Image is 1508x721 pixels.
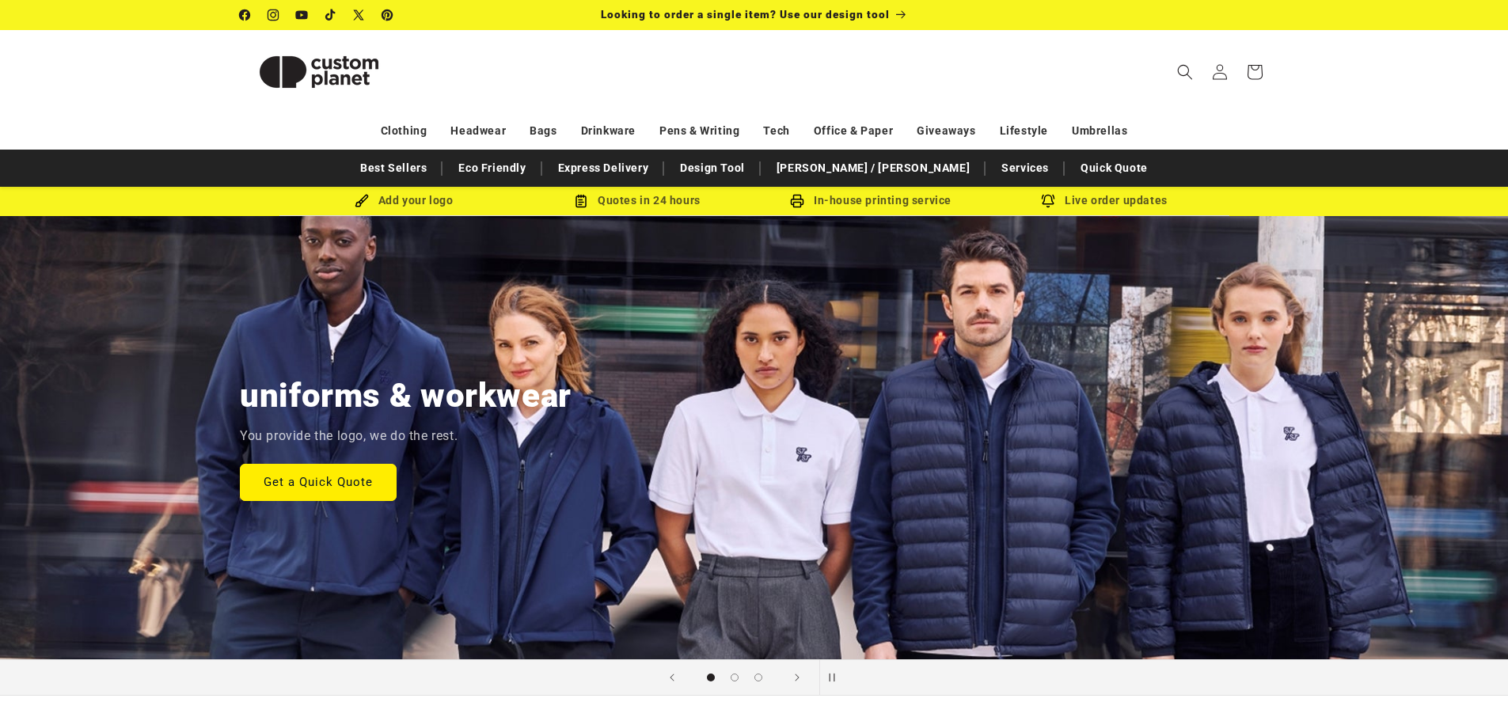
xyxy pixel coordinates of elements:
[240,374,572,417] h2: uniforms & workwear
[355,194,369,208] img: Brush Icon
[993,154,1057,182] a: Services
[530,117,556,145] a: Bags
[1072,117,1127,145] a: Umbrellas
[655,660,689,695] button: Previous slide
[780,660,815,695] button: Next slide
[763,117,789,145] a: Tech
[819,660,854,695] button: Pause slideshow
[1000,117,1048,145] a: Lifestyle
[754,191,988,211] div: In-house printing service
[240,425,458,448] p: You provide the logo, we do the rest.
[550,154,657,182] a: Express Delivery
[381,117,427,145] a: Clothing
[240,463,397,500] a: Get a Quick Quote
[723,666,746,689] button: Load slide 2 of 3
[352,154,435,182] a: Best Sellers
[659,117,739,145] a: Pens & Writing
[672,154,753,182] a: Design Tool
[1168,55,1202,89] summary: Search
[574,194,588,208] img: Order Updates Icon
[450,154,534,182] a: Eco Friendly
[1073,154,1156,182] a: Quick Quote
[240,36,398,108] img: Custom Planet
[746,666,770,689] button: Load slide 3 of 3
[790,194,804,208] img: In-house printing
[287,191,521,211] div: Add your logo
[814,117,893,145] a: Office & Paper
[581,117,636,145] a: Drinkware
[601,8,890,21] span: Looking to order a single item? Use our design tool
[234,30,404,113] a: Custom Planet
[988,191,1221,211] div: Live order updates
[521,191,754,211] div: Quotes in 24 hours
[699,666,723,689] button: Load slide 1 of 3
[1041,194,1055,208] img: Order updates
[769,154,978,182] a: [PERSON_NAME] / [PERSON_NAME]
[450,117,506,145] a: Headwear
[917,117,975,145] a: Giveaways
